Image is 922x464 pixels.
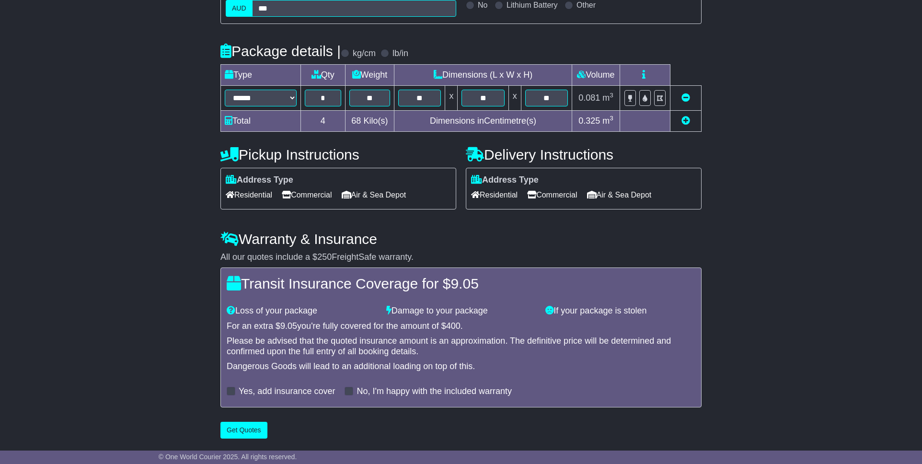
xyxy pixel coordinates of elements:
[227,321,695,332] div: For an extra $ you're fully covered for the amount of $ .
[471,175,539,186] label: Address Type
[466,147,702,162] h4: Delivery Instructions
[345,110,394,131] td: Kilo(s)
[38,57,86,63] div: Domain Overview
[280,321,297,331] span: 9.05
[222,306,381,316] div: Loss of your package
[576,0,596,10] label: Other
[220,43,341,59] h4: Package details |
[159,453,297,461] span: © One World Courier 2025. All rights reserved.
[220,231,702,247] h4: Warranty & Insurance
[602,116,613,126] span: m
[107,57,158,63] div: Keywords by Traffic
[446,321,461,331] span: 400
[578,116,600,126] span: 0.325
[357,386,512,397] label: No, I'm happy with the included warranty
[301,110,346,131] td: 4
[392,48,408,59] label: lb/in
[15,15,23,23] img: logo_orange.svg
[239,386,335,397] label: Yes, add insurance cover
[227,276,695,291] h4: Transit Insurance Coverage for $
[445,85,458,110] td: x
[28,56,35,63] img: tab_domain_overview_orange.svg
[450,276,478,291] span: 9.05
[220,252,702,263] div: All our quotes include a $ FreightSafe warranty.
[227,361,695,372] div: Dangerous Goods will lead to an additional loading on top of this.
[221,110,301,131] td: Total
[15,25,23,33] img: website_grey.svg
[282,187,332,202] span: Commercial
[471,187,518,202] span: Residential
[227,336,695,357] div: Please be advised that the quoted insurance amount is an approximation. The definitive price will...
[27,15,47,23] div: v 4.0.25
[610,115,613,122] sup: 3
[478,0,487,10] label: No
[508,85,521,110] td: x
[220,147,456,162] h4: Pickup Instructions
[353,48,376,59] label: kg/cm
[342,187,406,202] span: Air & Sea Depot
[527,187,577,202] span: Commercial
[541,306,700,316] div: If your package is stolen
[681,116,690,126] a: Add new item
[602,93,613,103] span: m
[317,252,332,262] span: 250
[572,64,620,85] td: Volume
[221,64,301,85] td: Type
[587,187,652,202] span: Air & Sea Depot
[226,175,293,186] label: Address Type
[394,110,572,131] td: Dimensions in Centimetre(s)
[220,422,267,439] button: Get Quotes
[507,0,558,10] label: Lithium Battery
[610,92,613,99] sup: 3
[226,187,272,202] span: Residential
[301,64,346,85] td: Qty
[681,93,690,103] a: Remove this item
[578,93,600,103] span: 0.081
[345,64,394,85] td: Weight
[97,56,104,63] img: tab_keywords_by_traffic_grey.svg
[351,116,361,126] span: 68
[381,306,541,316] div: Damage to your package
[25,25,105,33] div: Domain: [DOMAIN_NAME]
[394,64,572,85] td: Dimensions (L x W x H)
